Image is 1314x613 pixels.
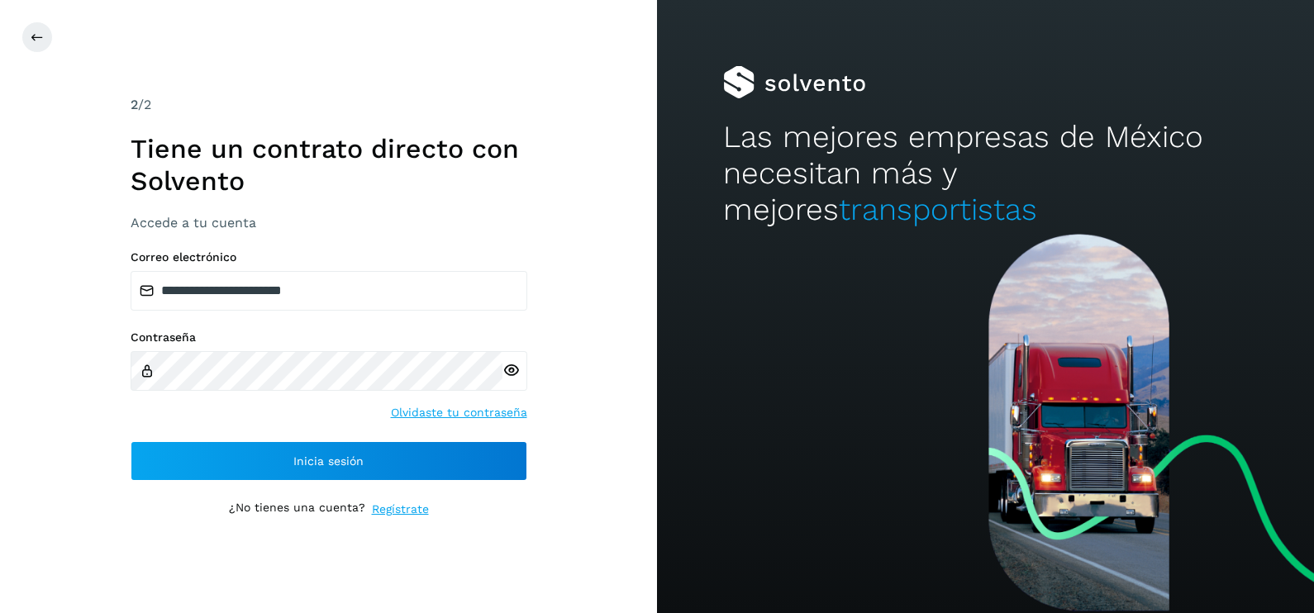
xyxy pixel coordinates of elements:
a: Regístrate [372,501,429,518]
h3: Accede a tu cuenta [131,215,527,230]
p: ¿No tienes una cuenta? [229,501,365,518]
h2: Las mejores empresas de México necesitan más y mejores [723,119,1249,229]
button: Inicia sesión [131,441,527,481]
label: Contraseña [131,330,527,345]
div: /2 [131,95,527,115]
span: 2 [131,97,138,112]
label: Correo electrónico [131,250,527,264]
a: Olvidaste tu contraseña [391,404,527,421]
h1: Tiene un contrato directo con Solvento [131,133,527,197]
span: Inicia sesión [293,455,364,467]
span: transportistas [839,192,1037,227]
